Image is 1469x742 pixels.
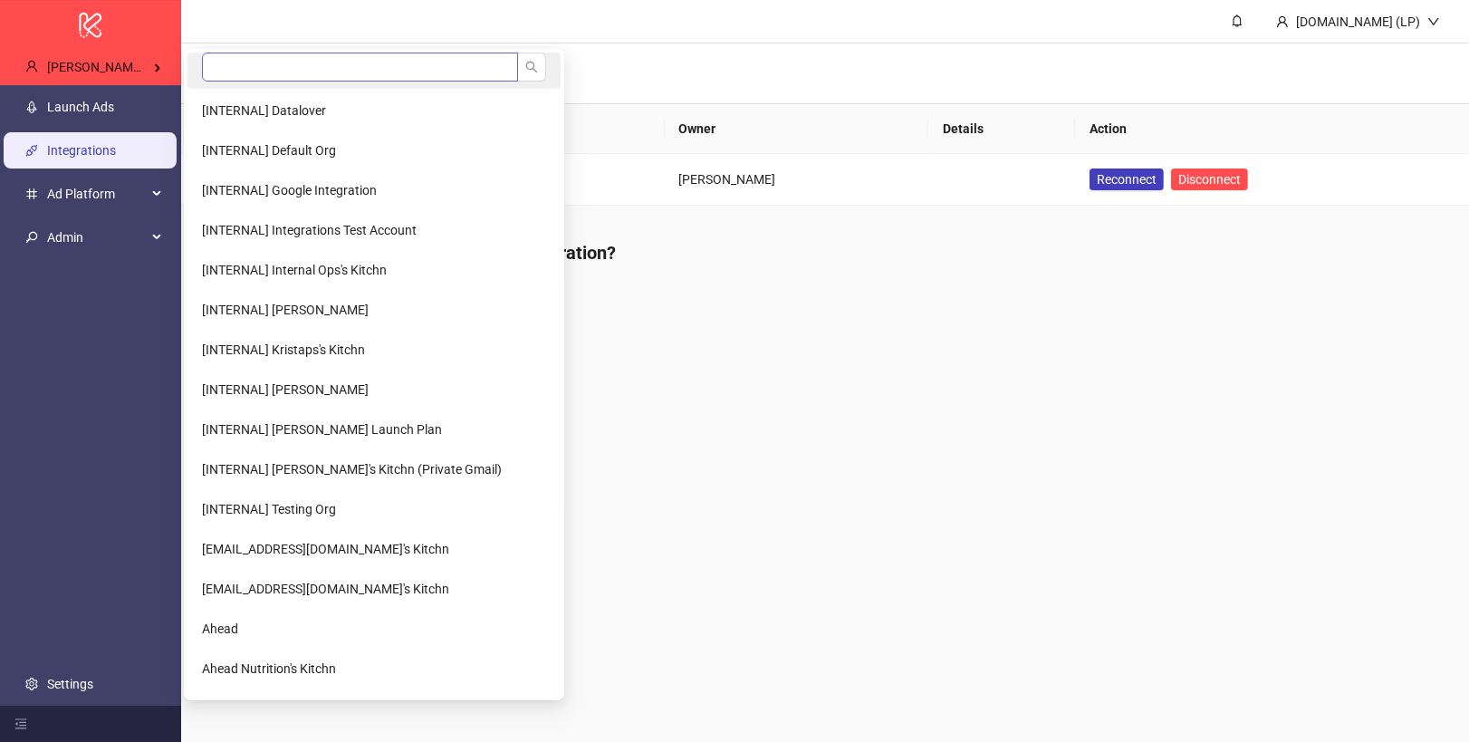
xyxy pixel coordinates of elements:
[1097,172,1157,187] span: Reconnect
[202,661,336,676] span: Ahead Nutrition's Kitchn
[202,342,365,357] span: [INTERNAL] Kristaps's Kitchn
[202,502,336,516] span: [INTERNAL] Testing Org
[1231,14,1243,27] span: bell
[47,143,116,158] a: Integrations
[202,263,387,277] span: [INTERNAL] Internal Ops's Kitchn
[1090,169,1164,190] button: Reconnect
[25,231,38,244] span: key
[25,61,38,73] span: user
[202,382,369,397] span: [INTERNAL] [PERSON_NAME]
[928,104,1075,154] th: Details
[1178,172,1241,187] span: Disconnect
[525,61,538,73] span: search
[202,582,449,596] span: [EMAIL_ADDRESS][DOMAIN_NAME]'s Kitchn
[232,334,1455,354] li: Select files from drive
[665,104,929,154] th: Owner
[1075,104,1469,154] th: Action
[679,169,915,189] div: [PERSON_NAME]
[202,223,417,237] span: [INTERNAL] Integrations Test Account
[202,422,442,437] span: [INTERNAL] [PERSON_NAME] Launch Plan
[202,103,326,118] span: [INTERNAL] Datalover
[202,542,449,556] span: [EMAIL_ADDRESS][DOMAIN_NAME]'s Kitchn
[232,294,1455,314] li: Create and modify existing files
[202,622,238,636] span: Ahead
[47,677,93,691] a: Settings
[1171,169,1248,190] button: Disconnect
[196,240,1455,265] h4: What can [DOMAIN_NAME] do with this integration?
[1427,15,1440,28] span: down
[202,303,369,317] span: [INTERNAL] [PERSON_NAME]
[202,143,336,158] span: [INTERNAL] Default Org
[25,188,38,200] span: number
[1276,15,1289,28] span: user
[202,183,377,198] span: [INTERNAL] Google Integration
[47,60,316,74] span: [PERSON_NAME] Kitchn / [PERSON_NAME] LLC
[47,100,114,114] a: Launch Ads
[1289,12,1427,32] div: [DOMAIN_NAME] (LP)
[47,176,147,212] span: Ad Platform
[47,219,147,255] span: Admin
[232,314,1455,334] li: Create and modify folders
[202,462,502,477] span: [INTERNAL] [PERSON_NAME]'s Kitchn (Private Gmail)
[14,718,27,730] span: menu-fold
